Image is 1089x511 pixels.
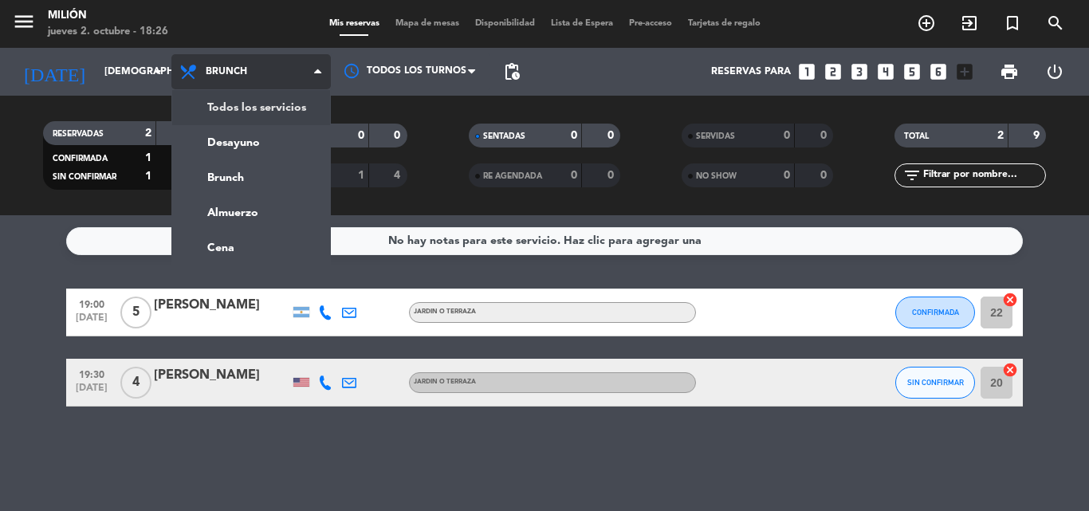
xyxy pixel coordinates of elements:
[145,152,151,163] strong: 1
[902,61,922,82] i: looks_5
[72,312,112,331] span: [DATE]
[1045,62,1064,81] i: power_settings_new
[928,61,949,82] i: looks_6
[912,308,959,316] span: CONFIRMADA
[954,61,975,82] i: add_box
[53,173,116,181] span: SIN CONFIRMAR
[895,367,975,399] button: SIN CONFIRMAR
[823,61,843,82] i: looks_two
[358,170,364,181] strong: 1
[1002,362,1018,378] i: cancel
[172,90,330,125] a: Todos los servicios
[148,62,167,81] i: arrow_drop_down
[388,232,702,250] div: No hay notas para este servicio. Haz clic para agregar una
[543,19,621,28] span: Lista de Espera
[414,379,476,385] span: JARDIN o TERRAZA
[120,367,151,399] span: 4
[875,61,896,82] i: looks_4
[784,130,790,141] strong: 0
[145,128,151,139] strong: 2
[820,170,830,181] strong: 0
[12,10,36,39] button: menu
[502,62,521,81] span: pending_actions
[1032,48,1077,96] div: LOG OUT
[607,170,617,181] strong: 0
[414,309,476,315] span: JARDIN o TERRAZA
[172,160,330,195] a: Brunch
[820,130,830,141] strong: 0
[387,19,467,28] span: Mapa de mesas
[849,61,870,82] i: looks_3
[960,14,979,33] i: exit_to_app
[172,230,330,265] a: Cena
[358,130,364,141] strong: 0
[120,297,151,328] span: 5
[997,130,1004,141] strong: 2
[895,297,975,328] button: CONFIRMADA
[12,54,96,89] i: [DATE]
[904,132,929,140] span: TOTAL
[145,171,151,182] strong: 1
[154,295,289,316] div: [PERSON_NAME]
[172,125,330,160] a: Desayuno
[172,195,330,230] a: Almuerzo
[1000,62,1019,81] span: print
[571,130,577,141] strong: 0
[907,378,964,387] span: SIN CONFIRMAR
[467,19,543,28] span: Disponibilidad
[621,19,680,28] span: Pre-acceso
[922,167,1045,184] input: Filtrar por nombre...
[394,130,403,141] strong: 0
[711,66,791,77] span: Reservas para
[72,364,112,383] span: 19:30
[154,365,289,386] div: [PERSON_NAME]
[321,19,387,28] span: Mis reservas
[696,132,735,140] span: SERVIDAS
[53,155,108,163] span: CONFIRMADA
[1003,14,1022,33] i: turned_in_not
[72,294,112,312] span: 19:00
[1002,292,1018,308] i: cancel
[902,166,922,185] i: filter_list
[48,24,168,40] div: jueves 2. octubre - 18:26
[53,130,104,138] span: RESERVADAS
[1033,130,1043,141] strong: 9
[917,14,936,33] i: add_circle_outline
[784,170,790,181] strong: 0
[483,132,525,140] span: SENTADAS
[607,130,617,141] strong: 0
[394,170,403,181] strong: 4
[12,10,36,33] i: menu
[696,172,737,180] span: NO SHOW
[206,66,247,77] span: Brunch
[1046,14,1065,33] i: search
[571,170,577,181] strong: 0
[483,172,542,180] span: RE AGENDADA
[72,383,112,401] span: [DATE]
[796,61,817,82] i: looks_one
[680,19,769,28] span: Tarjetas de regalo
[48,8,168,24] div: Milión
